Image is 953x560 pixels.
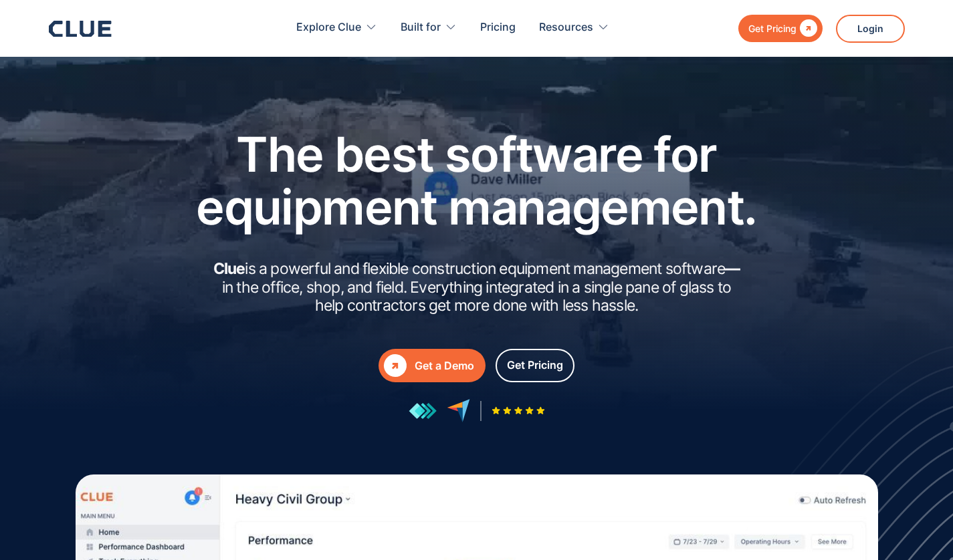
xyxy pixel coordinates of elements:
h2: is a powerful and flexible construction equipment management software in the office, shop, and fi... [209,260,744,315]
a: Login [836,15,905,43]
div: Explore Clue [296,7,361,49]
div: Resources [539,7,609,49]
img: Five-star rating icon [492,406,545,415]
div: Explore Clue [296,7,377,49]
div: Get Pricing [507,357,563,374]
div: Get Pricing [748,20,797,37]
strong: — [725,259,740,278]
img: reviews at getapp [409,402,437,420]
div: Resources [539,7,593,49]
div:  [384,354,407,377]
strong: Clue [213,259,245,278]
a: Get a Demo [379,349,486,382]
div: Built for [401,7,441,49]
div: Built for [401,7,457,49]
h1: The best software for equipment management. [176,128,778,233]
a: Get Pricing [738,15,823,42]
div:  [797,20,817,37]
a: Pricing [480,7,516,49]
img: reviews at capterra [447,399,470,422]
div: Get a Demo [415,358,474,374]
iframe: Chat Widget [886,496,953,560]
a: Get Pricing [496,349,574,382]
